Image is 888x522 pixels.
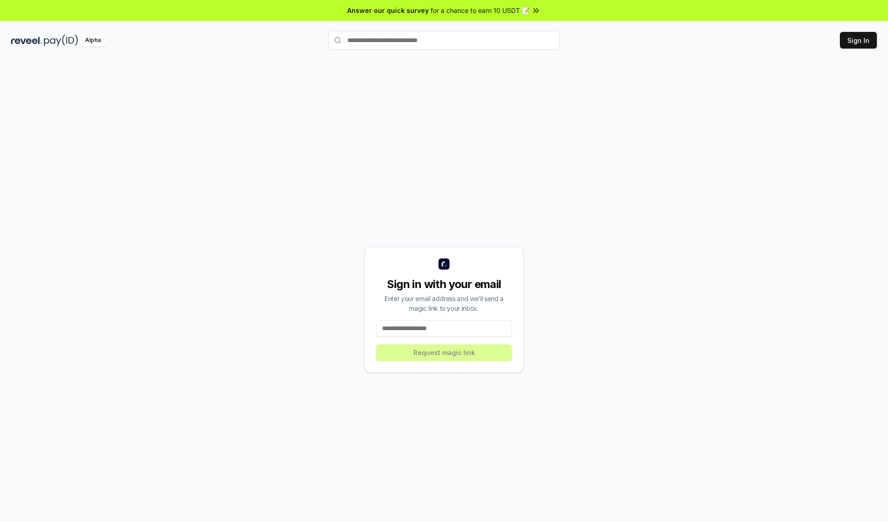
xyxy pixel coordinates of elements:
div: Alpha [80,35,106,46]
div: Sign in with your email [376,277,512,292]
img: reveel_dark [11,35,42,46]
span: Answer our quick survey [347,6,429,15]
img: logo_small [438,258,450,270]
div: Enter your email address and we’ll send a magic link to your inbox. [376,294,512,313]
button: Sign In [840,32,877,49]
span: for a chance to earn 10 USDT 📝 [431,6,530,15]
img: pay_id [44,35,78,46]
